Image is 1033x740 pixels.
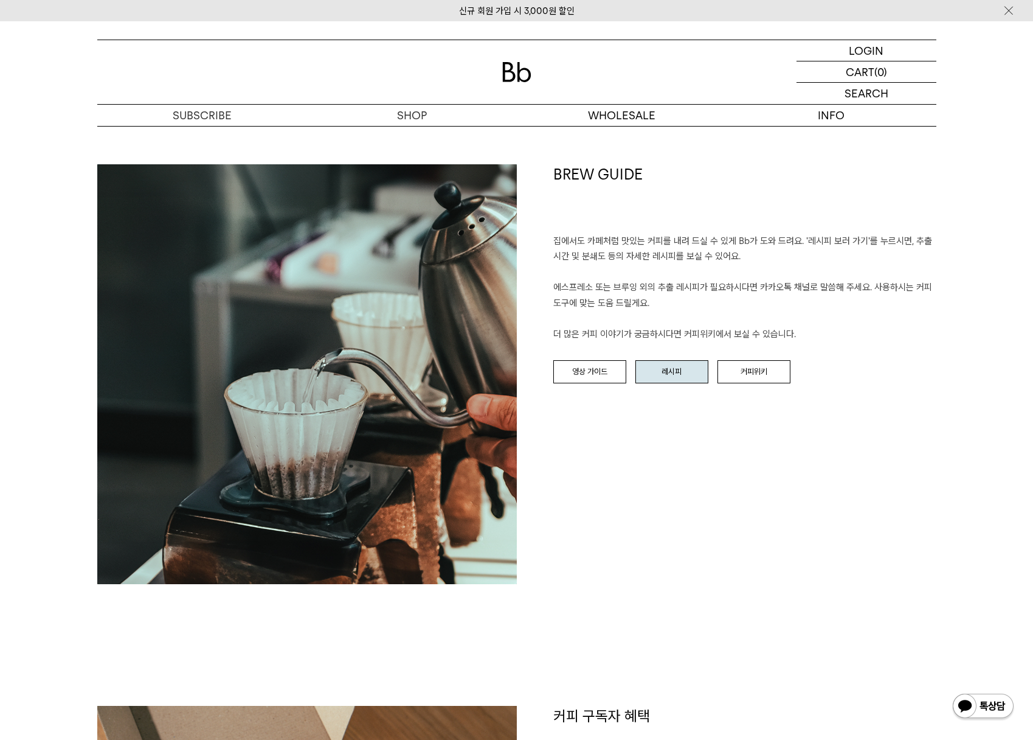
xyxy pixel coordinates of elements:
[502,62,531,82] img: 로고
[553,360,626,383] a: 영상 가이드
[874,61,887,82] p: (0)
[952,693,1015,722] img: 카카오톡 채널 1:1 채팅 버튼
[517,105,727,126] p: WHOLESALE
[553,234,936,343] p: 집에서도 카페처럼 맛있는 커피를 내려 드실 ﻿수 있게 Bb가 도와 드려요. '레시피 보러 가기'를 누르시면, 추출 시간 및 분쇄도 등의 자세한 레시피를 보실 수 있어요. 에스...
[307,105,517,126] a: SHOP
[845,83,888,104] p: SEARCH
[849,40,883,61] p: LOGIN
[796,40,936,61] a: LOGIN
[635,360,708,383] a: 레시피
[459,5,575,16] a: 신규 회원 가입 시 3,000원 할인
[553,164,936,234] h1: BREW GUIDE
[97,105,307,126] a: SUBSCRIBE
[796,61,936,83] a: CART (0)
[846,61,874,82] p: CART
[727,105,936,126] p: INFO
[717,360,790,383] a: 커피위키
[97,164,517,584] img: a9080350f8f7d047e248a4ae6390d20f_153659.jpg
